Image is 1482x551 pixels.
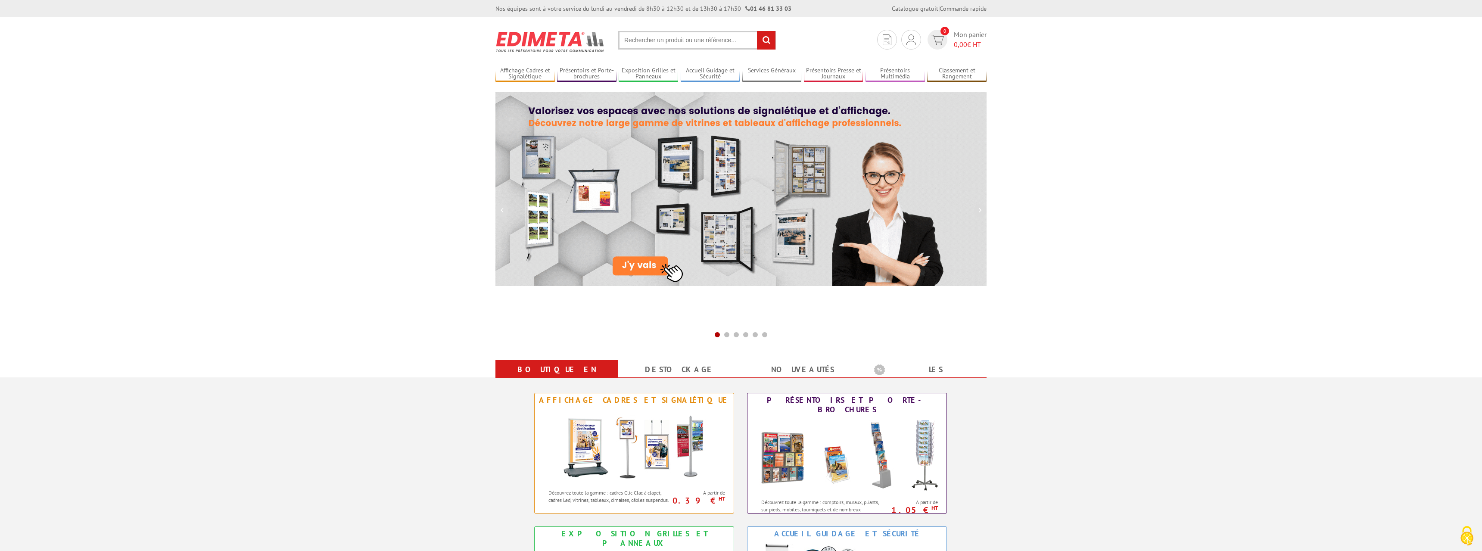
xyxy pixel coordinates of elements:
a: Services Généraux [742,67,802,81]
img: devis rapide [931,35,944,45]
p: 0.39 € [669,498,725,503]
span: 0 [940,27,949,35]
div: Nos équipes sont à votre service du lundi au vendredi de 8h30 à 12h30 et de 13h30 à 17h30 [495,4,791,13]
p: Découvrez toute la gamme : cadres Clic-Clac à clapet, cadres Led, vitrines, tableaux, cimaises, c... [548,489,671,504]
span: A partir de [887,499,938,506]
div: Exposition Grilles et Panneaux [537,529,732,548]
a: Classement et Rangement [927,67,987,81]
a: Exposition Grilles et Panneaux [619,67,678,81]
a: Les promotions [874,362,976,393]
input: rechercher [757,31,775,50]
button: Cookies (fenêtre modale) [1452,522,1482,551]
img: Présentoir, panneau, stand - Edimeta - PLV, affichage, mobilier bureau, entreprise [495,26,605,58]
a: Boutique en ligne [506,362,608,393]
span: A partir de [674,489,725,496]
a: Présentoirs et Porte-brochures [557,67,616,81]
a: Affichage Cadres et Signalétique Affichage Cadres et Signalétique Découvrez toute la gamme : cadr... [534,393,734,514]
a: Affichage Cadres et Signalétique [495,67,555,81]
span: 0,00 [954,40,967,49]
a: Présentoirs Presse et Journaux [804,67,863,81]
span: Mon panier [954,30,987,50]
p: Découvrez toute la gamme : comptoirs, muraux, pliants, sur pieds, mobiles, tourniquets et de nomb... [761,498,884,520]
strong: 01 46 81 33 03 [745,5,791,12]
p: 1.05 € [882,507,938,513]
input: Rechercher un produit ou une référence... [618,31,776,50]
div: Présentoirs et Porte-brochures [750,395,944,414]
img: devis rapide [883,34,891,45]
img: devis rapide [906,34,916,45]
b: Les promotions [874,362,982,379]
a: nouveautés [751,362,853,377]
a: Présentoirs Multimédia [866,67,925,81]
sup: HT [931,504,938,512]
span: € HT [954,40,987,50]
a: Accueil Guidage et Sécurité [681,67,740,81]
a: devis rapide 0 Mon panier 0,00€ HT [925,30,987,50]
sup: HT [719,495,725,502]
img: Présentoirs et Porte-brochures [752,417,942,494]
img: Affichage Cadres et Signalétique [554,407,714,485]
div: Affichage Cadres et Signalétique [537,395,732,405]
a: Commande rapide [940,5,987,12]
div: Accueil Guidage et Sécurité [750,529,944,539]
a: Catalogue gratuit [892,5,938,12]
img: Cookies (fenêtre modale) [1456,525,1478,547]
a: Présentoirs et Porte-brochures Présentoirs et Porte-brochures Découvrez toute la gamme : comptoir... [747,393,947,514]
div: | [892,4,987,13]
a: Destockage [629,362,731,377]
